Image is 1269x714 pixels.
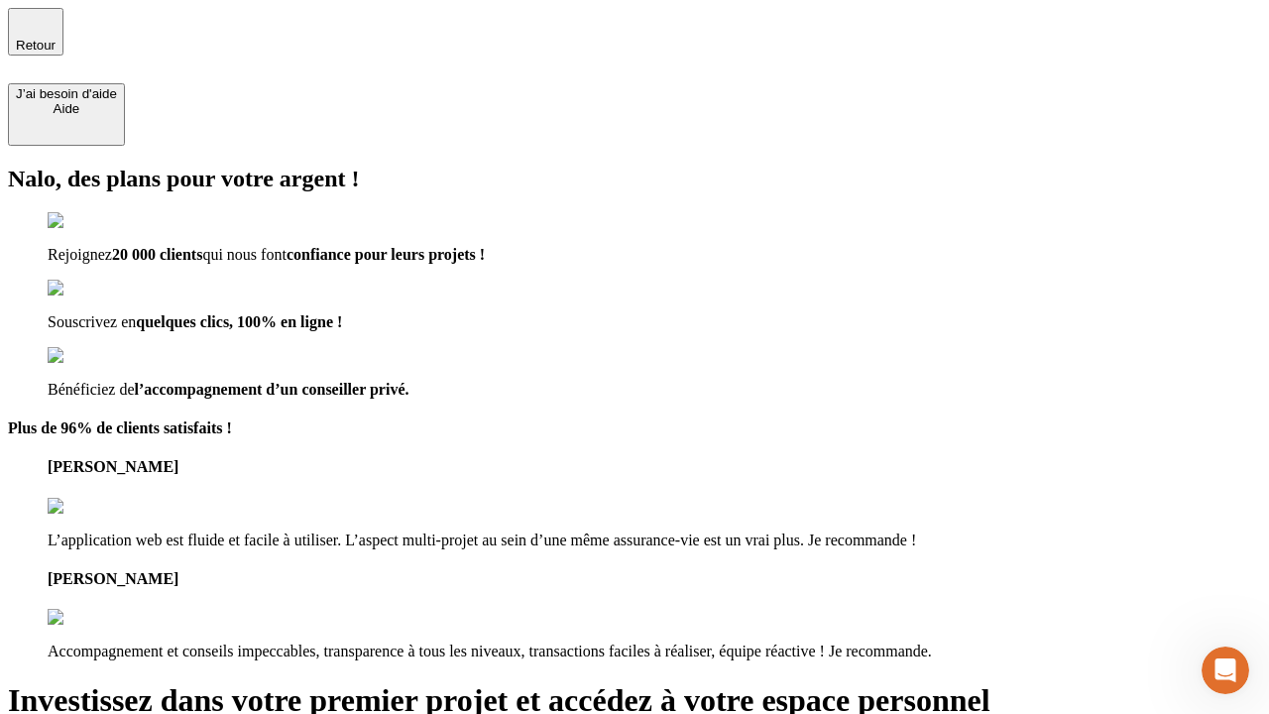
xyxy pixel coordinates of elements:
img: reviews stars [48,609,146,627]
p: L’application web est fluide et facile à utiliser. L’aspect multi-projet au sein d’une même assur... [48,532,1261,549]
h4: [PERSON_NAME] [48,570,1261,588]
img: reviews stars [48,498,146,516]
button: Retour [8,8,63,56]
span: 20 000 clients [112,246,203,263]
span: confiance pour leurs projets ! [287,246,485,263]
h4: Plus de 96% de clients satisfaits ! [8,419,1261,437]
h4: [PERSON_NAME] [48,458,1261,476]
span: l’accompagnement d’un conseiller privé. [135,381,409,398]
span: qui nous font [202,246,286,263]
p: Accompagnement et conseils impeccables, transparence à tous les niveaux, transactions faciles à r... [48,643,1261,660]
span: Rejoignez [48,246,112,263]
iframe: Intercom live chat [1202,647,1249,694]
span: Bénéficiez de [48,381,135,398]
div: Aide [16,101,117,116]
div: J’ai besoin d'aide [16,86,117,101]
img: checkmark [48,212,133,230]
img: checkmark [48,280,133,297]
img: checkmark [48,347,133,365]
span: Souscrivez en [48,313,136,330]
span: quelques clics, 100% en ligne ! [136,313,342,330]
button: J’ai besoin d'aideAide [8,83,125,146]
span: Retour [16,38,56,53]
h2: Nalo, des plans pour votre argent ! [8,166,1261,192]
